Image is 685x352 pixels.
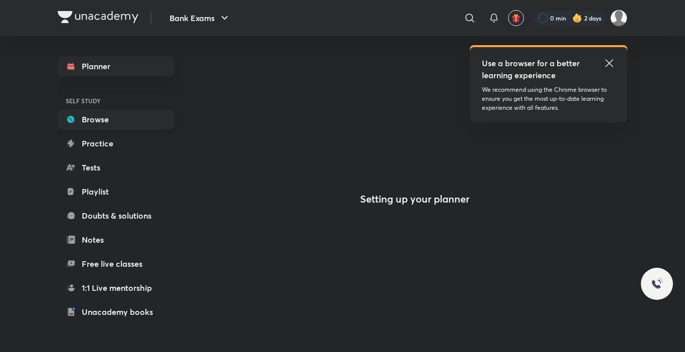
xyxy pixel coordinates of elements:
[58,133,174,153] a: Practice
[58,56,174,76] a: Planner
[58,230,174,250] a: Notes
[58,206,174,226] a: Doubts & solutions
[482,85,615,112] p: We recommend using the Chrome browser to ensure you get the most up-to-date learning experience w...
[58,11,138,26] a: Company Logo
[651,278,663,290] img: ttu
[511,14,521,23] img: avatar
[482,57,582,81] h5: Use a browser for a better learning experience
[58,157,174,178] a: Tests
[610,10,627,27] img: Anjali
[58,11,138,23] img: Company Logo
[360,193,469,205] h4: Setting up your planner
[508,10,524,26] button: avatar
[163,8,237,28] button: Bank Exams
[572,13,582,23] img: streak
[58,182,174,202] a: Playlist
[58,92,174,109] h6: SELF STUDY
[58,302,174,322] a: Unacademy books
[58,254,174,274] a: Free live classes
[58,278,174,298] a: 1:1 Live mentorship
[58,109,174,129] a: Browse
